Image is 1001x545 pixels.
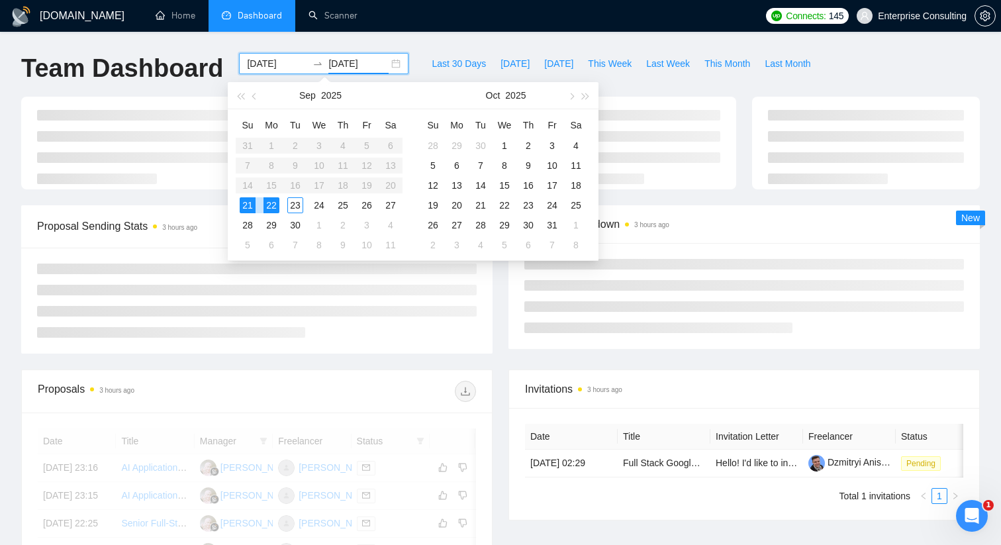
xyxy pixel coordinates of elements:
[497,217,512,233] div: 29
[618,424,710,450] th: Title
[540,195,564,215] td: 2025-10-24
[516,215,540,235] td: 2025-10-30
[311,217,327,233] div: 1
[359,197,375,213] div: 26
[445,215,469,235] td: 2025-10-27
[263,197,279,213] div: 22
[544,158,560,173] div: 10
[283,235,307,255] td: 2025-10-07
[445,175,469,195] td: 2025-10-13
[618,450,710,477] td: Full Stack Google Cloud Platform Developer (Python/Django/Vue)
[312,58,323,69] span: swap-right
[581,53,639,74] button: This Week
[540,156,564,175] td: 2025-10-10
[432,56,486,71] span: Last 30 Days
[299,82,316,109] button: Sep
[236,215,260,235] td: 2025-09-28
[238,10,282,21] span: Dashboard
[449,138,465,154] div: 29
[379,195,403,215] td: 2025-09-27
[951,492,959,500] span: right
[540,115,564,136] th: Fr
[260,235,283,255] td: 2025-10-06
[335,217,351,233] div: 2
[516,175,540,195] td: 2025-10-16
[421,156,445,175] td: 2025-10-05
[516,156,540,175] td: 2025-10-09
[355,115,379,136] th: Fr
[516,136,540,156] td: 2025-10-02
[309,10,358,21] a: searchScanner
[331,215,355,235] td: 2025-10-02
[932,489,947,503] a: 1
[421,175,445,195] td: 2025-10-12
[425,237,441,253] div: 2
[469,215,493,235] td: 2025-10-28
[497,237,512,253] div: 5
[564,156,588,175] td: 2025-10-11
[975,11,995,21] span: setting
[646,56,690,71] span: Last Week
[307,215,331,235] td: 2025-10-01
[421,115,445,136] th: Su
[520,217,536,233] div: 30
[710,424,803,450] th: Invitation Letter
[307,195,331,215] td: 2025-09-24
[786,9,826,23] span: Connects:
[449,217,465,233] div: 27
[331,235,355,255] td: 2025-10-09
[564,175,588,195] td: 2025-10-18
[520,197,536,213] div: 23
[564,215,588,235] td: 2025-11-01
[493,53,537,74] button: [DATE]
[379,115,403,136] th: Sa
[808,457,901,468] a: Dzmitryi Anisimau
[931,488,947,504] li: 1
[425,158,441,173] div: 5
[321,82,342,109] button: 2025
[516,235,540,255] td: 2025-11-06
[156,10,195,21] a: homeHome
[564,195,588,215] td: 2025-10-25
[236,235,260,255] td: 2025-10-05
[240,197,256,213] div: 21
[99,387,134,394] time: 3 hours ago
[473,177,489,193] div: 14
[568,217,584,233] div: 1
[383,217,399,233] div: 4
[21,53,223,84] h1: Team Dashboard
[493,175,516,195] td: 2025-10-15
[247,56,307,71] input: Start date
[260,195,283,215] td: 2025-09-22
[38,381,257,402] div: Proposals
[240,237,256,253] div: 5
[359,237,375,253] div: 10
[520,158,536,173] div: 9
[307,115,331,136] th: We
[493,115,516,136] th: We
[263,217,279,233] div: 29
[497,158,512,173] div: 8
[331,115,355,136] th: Th
[860,11,869,21] span: user
[544,138,560,154] div: 3
[544,56,573,71] span: [DATE]
[493,195,516,215] td: 2025-10-22
[473,138,489,154] div: 30
[379,215,403,235] td: 2025-10-04
[421,235,445,255] td: 2025-11-02
[771,11,782,21] img: upwork-logo.png
[505,82,526,109] button: 2025
[568,177,584,193] div: 18
[916,488,931,504] button: left
[901,456,941,471] span: Pending
[37,218,327,234] span: Proposal Sending Stats
[473,158,489,173] div: 7
[421,195,445,215] td: 2025-10-19
[544,217,560,233] div: 31
[829,9,843,23] span: 145
[975,5,996,26] button: setting
[449,177,465,193] div: 13
[383,197,399,213] div: 27
[425,197,441,213] div: 19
